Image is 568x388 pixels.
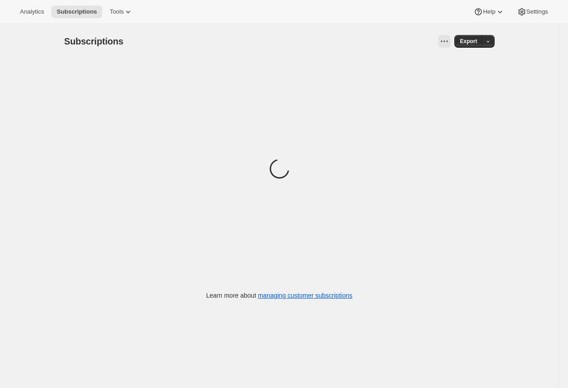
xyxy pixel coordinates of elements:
[51,5,102,18] button: Subscriptions
[206,291,352,300] p: Learn more about
[454,35,482,48] button: Export
[258,292,352,299] a: managing customer subscriptions
[460,38,477,45] span: Export
[110,8,124,15] span: Tools
[104,5,138,18] button: Tools
[14,5,49,18] button: Analytics
[512,5,554,18] button: Settings
[57,8,97,15] span: Subscriptions
[20,8,44,15] span: Analytics
[468,5,510,18] button: Help
[438,35,451,48] button: View actions for Subscriptions
[64,36,124,46] span: Subscriptions
[483,8,495,15] span: Help
[526,8,548,15] span: Settings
